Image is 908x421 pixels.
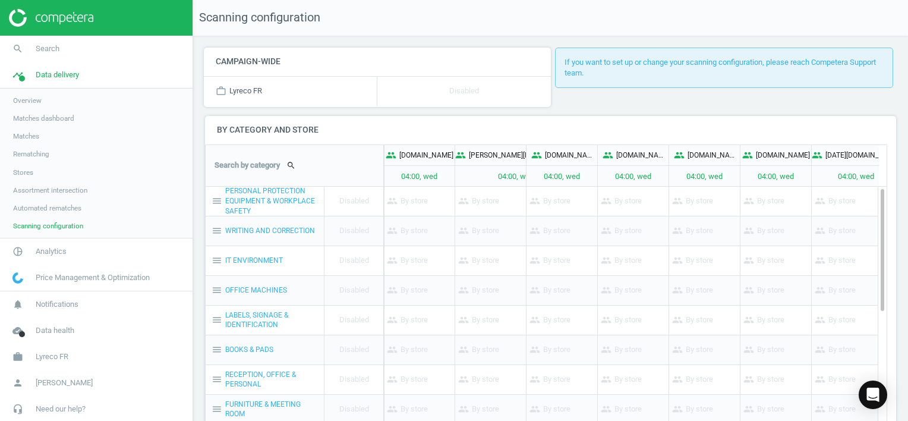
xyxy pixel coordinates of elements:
i: pie_chart_outlined [7,240,29,263]
i: people [672,285,686,296]
p: By store [743,216,784,246]
p: By store [529,365,570,394]
i: people [672,344,686,355]
p: 04:00, wed [526,166,597,187]
p: By store [529,335,570,365]
p: By store [672,216,713,246]
p: By store [529,276,570,305]
i: menu [212,196,222,206]
p: Disabled [339,276,369,305]
span: Price Management & Optimization [36,272,150,283]
p: By store [815,365,856,394]
p: 04:00, wed [740,166,811,187]
p: By store [601,276,642,305]
i: menu [212,374,222,385]
p: By store [458,335,499,365]
p: By store [387,276,428,305]
i: people [387,196,401,206]
i: people [601,285,614,296]
p: By store [815,216,856,246]
i: people [815,404,828,414]
span: Analytics [36,246,67,257]
p: 04:00, wed [598,166,669,187]
p: By store [601,187,642,216]
i: people [529,196,543,206]
img: wGWNvw8QSZomAAAAABJRU5ErkJggg== [12,272,23,284]
p: By store [743,246,784,275]
i: people [531,150,542,161]
i: people [455,150,466,161]
i: people [743,225,757,236]
i: people [387,404,401,414]
p: By store [387,365,428,394]
p: By store [387,335,428,365]
p: By store [458,216,499,246]
i: people [743,315,757,325]
p: By store [529,246,570,275]
p: [DOMAIN_NAME] [756,150,810,161]
i: people [815,315,828,325]
div: BOOKS & PADS [206,335,324,365]
i: menu [212,225,222,236]
p: By store [743,276,784,305]
i: people [458,255,472,266]
span: Assortment intersection [13,186,87,195]
p: [DOMAIN_NAME] [399,150,453,161]
span: Matches [13,131,39,141]
p: By store [672,276,713,305]
i: people [387,315,401,325]
i: person [7,372,29,394]
img: ajHJNr6hYgQAAAAASUVORK5CYII= [9,9,93,27]
i: search [7,37,29,60]
p: By store [743,335,784,365]
i: people [458,404,472,414]
p: By store [601,306,642,335]
p: [PERSON_NAME][DOMAIN_NAME] [469,150,577,161]
div: OFFICE MACHINES [206,276,324,305]
div: Search by category [206,145,383,186]
span: Data health [36,325,74,336]
span: Notifications [36,299,78,310]
p: [DOMAIN_NAME] [688,150,735,161]
i: people [743,344,757,355]
div: LABELS, SIGNAGE & IDENTIFICATION [206,306,324,335]
i: people [815,225,828,236]
p: By store [529,187,570,216]
i: work [7,345,29,368]
p: By store [672,365,713,394]
i: people [815,196,828,206]
span: Lyreco FR [36,351,68,362]
p: By store [672,187,713,216]
i: people [672,225,686,236]
i: people [529,285,543,296]
i: people [743,196,757,206]
span: Scanning configuration [193,10,320,26]
p: By store [458,276,499,305]
i: people [743,374,757,385]
i: notifications [7,293,29,316]
i: people [601,404,614,414]
p: By store [601,246,642,275]
i: people [815,374,828,385]
i: people [672,196,686,206]
p: By store [743,365,784,394]
p: By store [743,187,784,216]
i: people [387,285,401,296]
p: By store [387,246,428,275]
i: people [672,404,686,414]
p: By store [458,365,499,394]
p: By store [458,246,499,275]
i: people [742,150,753,161]
i: people [601,225,614,236]
p: Disabled [339,365,369,394]
div: Lyreco FR [204,77,377,106]
i: menu [212,344,222,355]
i: people [672,315,686,325]
i: people [458,285,472,296]
p: By store [529,216,570,246]
i: people [529,404,543,414]
i: people [387,374,401,385]
i: people [601,255,614,266]
i: people [812,150,822,161]
p: By store [672,306,713,335]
